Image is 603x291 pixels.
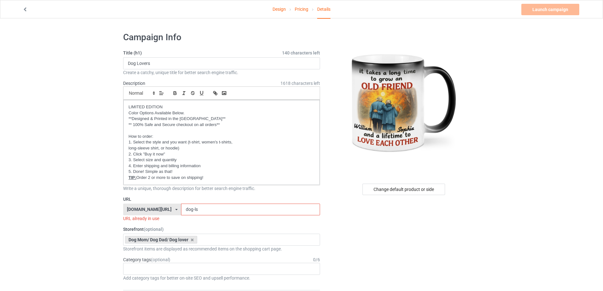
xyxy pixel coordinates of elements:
div: Change default product or side [362,184,445,195]
h1: Campaign Info [123,32,320,43]
p: How to order: [129,134,315,140]
p: Color Options Available Below. [129,110,315,116]
span: 1618 characters left [280,80,320,86]
label: Description [123,81,145,86]
div: Add category tags for better on-site SEO and upsell performance. [123,275,320,281]
u: TIP: [129,175,136,180]
label: URL [123,196,320,202]
p: LIMITED EDITION [129,104,315,110]
p: **Designed & Printed in the [GEOGRAPHIC_DATA]** [129,116,315,122]
p: Order 2 or more to save on shipping! [129,175,315,181]
div: URL already in use [123,215,320,222]
p: 3. Select size and quantity [129,157,315,163]
p: long-sleeve shirt, or hoodie) [129,145,315,151]
div: Dog Mom/ Dog Dad/ Dog lover [125,236,197,244]
div: [DOMAIN_NAME][URL] [127,207,172,212]
label: Category tags [123,256,170,263]
p: 2. Click "Buy it now" [129,151,315,157]
div: Storefront items are displayed as recommended items on the shopping cart page. [123,246,320,252]
div: 0 / 6 [313,256,320,263]
p: 4. Enter shipping and billing information [129,163,315,169]
div: Write a unique, thorough description for better search engine traffic. [123,185,320,192]
label: Storefront [123,226,320,232]
span: (optional) [144,227,164,232]
a: Pricing [295,0,308,18]
p: 1. Select the style and you want (t-shirt, women's t-shirts, [129,139,315,145]
div: Create a catchy, unique title for better search engine traffic. [123,69,320,76]
a: Design [273,0,286,18]
p: 5. Done! Simple as that! [129,169,315,175]
div: Details [317,0,330,19]
span: (optional) [151,257,170,262]
p: ** 100% Safe and Secure checkout on all orders** [129,122,315,128]
span: 140 characters left [282,50,320,56]
label: Title (h1) [123,50,320,56]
